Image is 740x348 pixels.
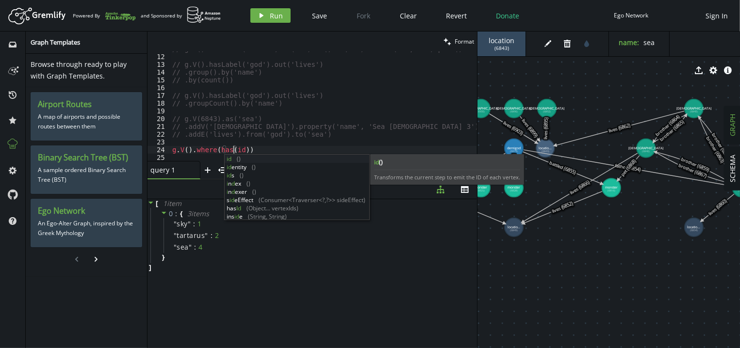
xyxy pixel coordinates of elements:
p: An Ego-Alter Graph, inspired by the Greek Mythology [38,216,135,240]
div: 18 [148,99,170,107]
div: 1 [198,220,202,228]
tspan: (6896) [510,110,518,113]
tspan: locatio... [508,225,521,229]
tspan: monster [605,185,618,190]
text: lives (6862) [608,122,632,134]
button: Save [305,8,335,23]
button: Clear [393,8,425,23]
div: 12 [148,53,170,61]
tspan: [DEMOGRAPHIC_DATA] [496,106,531,111]
span: sky [177,220,188,228]
div: Ego Network [614,12,649,19]
h3: Airport Routes [38,99,135,110]
div: 13 [148,61,170,68]
tspan: locatio... [688,225,701,229]
button: Fork [349,8,378,23]
tspan: (6834) [690,228,698,232]
span: : [194,220,196,228]
tspan: (6828) [510,189,518,192]
span: Clear [400,11,417,20]
img: AWS Neptune [187,6,221,23]
tspan: [DEMOGRAPHIC_DATA] [463,106,498,111]
span: Donate [496,11,520,20]
span: sea [643,38,655,47]
span: query 1 [150,165,189,174]
span: Format [455,37,474,46]
span: 3 item s [187,209,209,218]
div: 20 [148,115,170,123]
h3: Ego Network [38,206,135,216]
tspan: [DEMOGRAPHIC_DATA] [529,106,564,111]
p: A sample ordered Binary Search Tree (BST) [38,163,135,187]
tspan: monster [475,185,487,190]
span: Sign In [706,11,728,20]
span: tartarus [177,231,205,240]
tspan: (6840) [690,110,698,113]
span: GRAPH [728,114,738,137]
span: " [189,242,192,252]
p: A map of airports and possible routes between them [38,110,135,134]
span: Save [312,11,328,20]
span: 1 item [163,199,181,208]
tspan: [DEMOGRAPHIC_DATA] [676,106,711,111]
span: Transforms the current step to emit the ID of each vertex. [374,174,520,181]
tspan: (6825) [477,189,485,192]
b: id [374,158,520,166]
span: location [487,36,516,45]
div: and Sponsored by [141,6,221,25]
div: 17 [148,92,170,99]
tspan: [DEMOGRAPHIC_DATA] [628,146,663,150]
span: sea [177,243,189,252]
tspan: (6843) [542,149,549,153]
span: Browse through ready to play with Graph Templates. [31,60,127,80]
div: 23 [148,138,170,146]
div: 14 [148,68,170,76]
span: () [379,158,383,166]
span: ( 6843 ) [494,45,509,51]
div: 16 [148,84,170,92]
span: " [188,219,191,228]
tspan: (6900) [477,110,485,113]
label: name : [619,38,639,47]
span: " [205,231,209,240]
tspan: (6846) [642,149,650,153]
div: 21 [148,123,170,130]
text: lives (6895) [543,117,550,140]
button: Format [441,32,477,51]
button: Revert [439,8,475,23]
span: : [211,231,213,240]
span: Graph Templates [31,38,80,47]
span: : [176,209,178,218]
button: Donate [489,8,527,23]
div: 19 [148,107,170,115]
span: Run [270,11,283,20]
span: : [195,243,197,252]
div: 15 [148,76,170,84]
tspan: (6849) [510,228,518,232]
span: Fork [357,11,371,20]
span: SCHEMA [728,155,738,183]
div: Powered By [73,7,136,24]
span: " [174,219,177,228]
div: 4 [199,243,203,252]
span: Revert [446,11,467,20]
div: Autocomplete suggestions [224,154,370,220]
tspan: demigod [507,146,521,150]
div: 22 [148,130,170,138]
tspan: (6816) [608,189,615,192]
span: { [180,209,182,218]
span: ] [148,263,151,272]
button: Run [250,8,291,23]
div: 25 [148,154,170,161]
tspan: monster [508,185,520,190]
span: " [174,242,177,252]
tspan: (6892) [543,110,551,113]
span: [ [156,199,158,208]
tspan: (6819) [510,149,518,153]
button: Sign In [701,8,733,23]
h3: Binary Search Tree (BST) [38,153,135,163]
span: " [174,231,177,240]
span: } [161,253,164,262]
div: 24 [148,146,170,154]
div: 2 [215,231,219,240]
